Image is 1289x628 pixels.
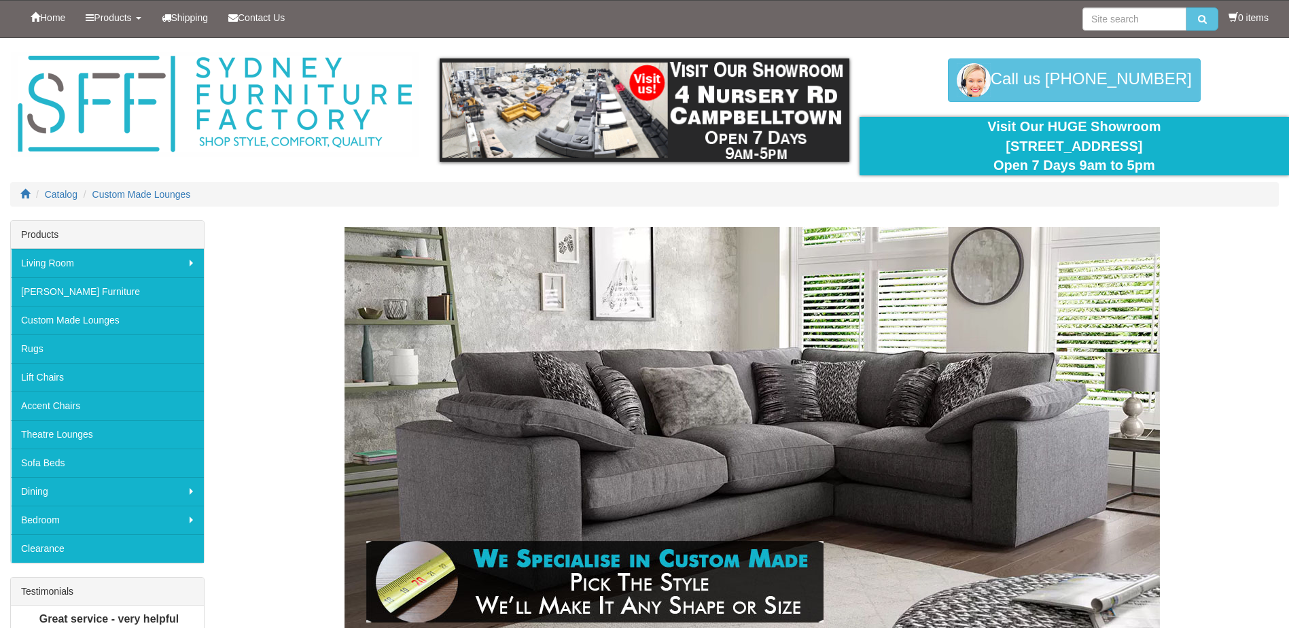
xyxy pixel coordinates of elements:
[45,189,77,200] a: Catalog
[75,1,151,35] a: Products
[11,449,204,477] a: Sofa Beds
[11,506,204,534] a: Bedroom
[40,12,65,23] span: Home
[11,52,419,157] img: Sydney Furniture Factory
[92,189,191,200] a: Custom Made Lounges
[171,12,209,23] span: Shipping
[152,1,219,35] a: Shipping
[440,58,849,162] img: showroom.gif
[11,578,204,606] div: Testimonials
[94,12,131,23] span: Products
[11,391,204,420] a: Accent Chairs
[11,477,204,506] a: Dining
[1229,11,1269,24] li: 0 items
[11,363,204,391] a: Lift Chairs
[11,249,204,277] a: Living Room
[11,221,204,249] div: Products
[11,334,204,363] a: Rugs
[39,613,179,625] b: Great service - very helpful
[870,117,1279,175] div: Visit Our HUGE Showroom [STREET_ADDRESS] Open 7 Days 9am to 5pm
[218,1,295,35] a: Contact Us
[11,534,204,563] a: Clearance
[238,12,285,23] span: Contact Us
[11,420,204,449] a: Theatre Lounges
[1082,7,1186,31] input: Site search
[11,306,204,334] a: Custom Made Lounges
[20,1,75,35] a: Home
[11,277,204,306] a: [PERSON_NAME] Furniture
